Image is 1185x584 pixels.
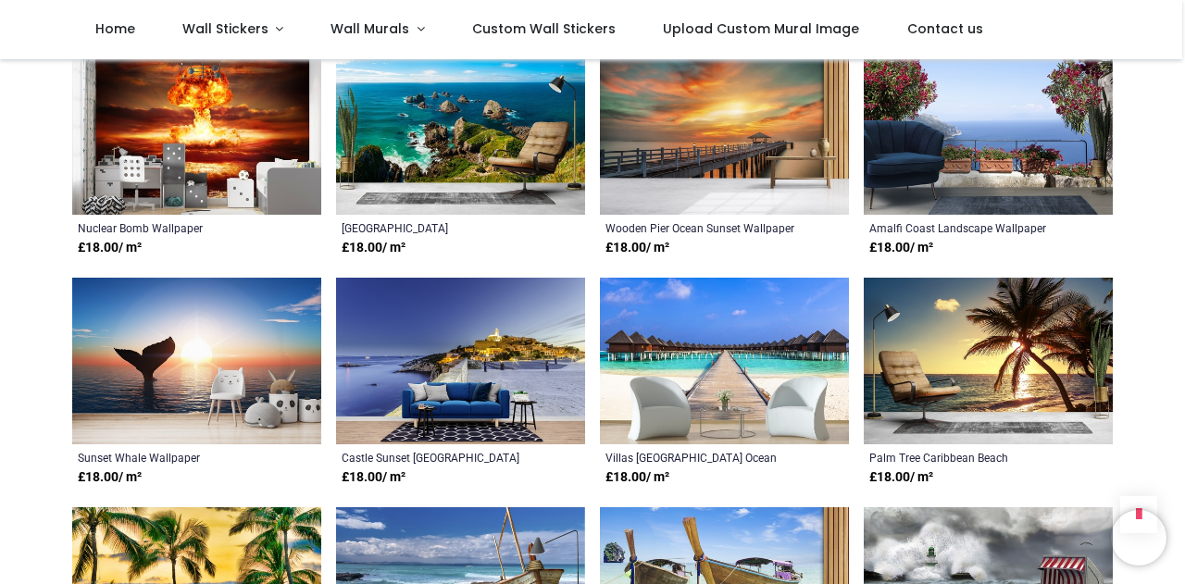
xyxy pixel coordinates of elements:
[663,19,859,38] span: Upload Custom Mural Image
[182,19,268,38] span: Wall Stickers
[864,48,1113,215] img: Amalfi Coast Landscape Wall Mural Wallpaper
[72,48,321,215] img: Nuclear Bomb Wall Mural Wallpaper
[78,239,142,257] strong: £ 18.00 / m²
[605,239,669,257] strong: £ 18.00 / m²
[78,450,268,465] a: Sunset Whale Wallpaper
[605,220,795,235] a: Wooden Pier Ocean Sunset Wallpaper
[95,19,135,38] span: Home
[869,468,933,487] strong: £ 18.00 / m²
[342,450,531,465] a: Castle Sunset [GEOGRAPHIC_DATA] Wallpaper
[78,220,268,235] a: Nuclear Bomb Wallpaper
[869,220,1059,235] a: Amalfi Coast Landscape Wallpaper
[605,468,669,487] strong: £ 18.00 / m²
[600,48,849,215] img: Wooden Pier Ocean Sunset Wall Mural Wallpaper
[472,19,616,38] span: Custom Wall Stickers
[342,220,531,235] a: [GEOGRAPHIC_DATA] [GEOGRAPHIC_DATA] Wallpaper
[869,239,933,257] strong: £ 18.00 / m²
[907,19,983,38] span: Contact us
[342,239,405,257] strong: £ 18.00 / m²
[72,278,321,444] img: Sunset Whale Wall Mural Wallpaper
[336,278,585,444] img: Castle Sunset Ibiza Wall Mural Wallpaper
[331,19,409,38] span: Wall Murals
[605,450,795,465] a: Villas [GEOGRAPHIC_DATA] Ocean Wallpaper
[342,468,405,487] strong: £ 18.00 / m²
[864,278,1113,444] img: Palm Tree Caribbean Beach Wall Mural Wallpaper
[78,468,142,487] strong: £ 18.00 / m²
[336,48,585,215] img: Nugget Point Coast New Zealand Wall Mural Wallpaper
[1111,510,1166,565] iframe: Brevo live chat
[869,450,1059,465] a: Palm Tree Caribbean Beach Wallpaper
[600,278,849,444] img: Villas Maldives Ocean Wall Mural Wallpaper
